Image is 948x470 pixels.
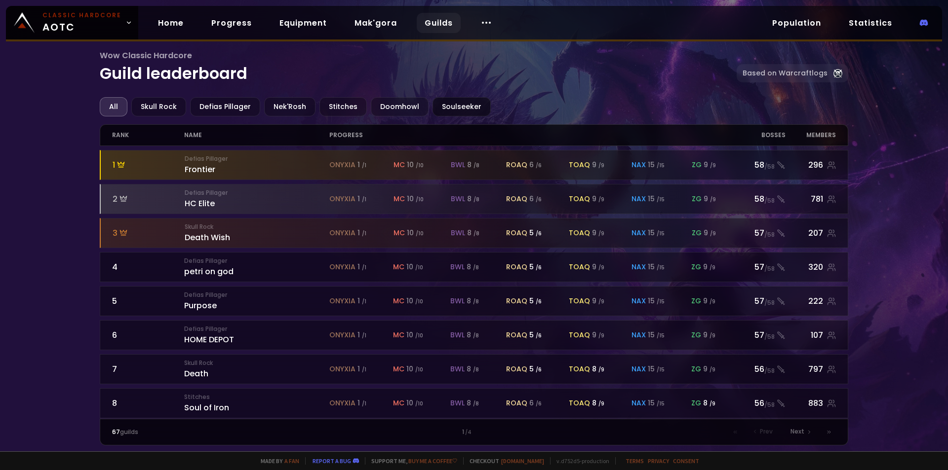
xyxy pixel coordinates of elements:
[357,398,366,408] div: 1
[703,262,715,272] div: 9
[786,363,836,375] div: 797
[598,400,604,407] small: / 9
[728,227,786,239] div: 57
[727,261,785,273] div: 57
[408,457,457,465] a: Buy me a coffee
[131,97,186,116] div: Skull Rock
[691,296,701,306] span: zg
[764,230,775,239] small: / 58
[112,295,185,307] div: 5
[473,264,479,271] small: / 8
[362,264,366,271] small: / 1
[657,298,665,305] small: / 15
[393,398,404,408] span: mc
[626,457,644,465] a: Terms
[184,393,329,401] small: Stitches
[362,298,366,305] small: / 1
[786,193,836,205] div: 781
[100,286,849,316] a: 5Defias PillagerPurposeonyxia 1 /1mc 10 /10bwl 8 /8roaq 5 /6toaq 9 /9nax 15 /15zg 9 /957/58222
[112,329,185,341] div: 6
[657,264,665,271] small: / 15
[710,264,715,271] small: / 9
[569,160,590,170] span: toaq
[632,194,646,204] span: nax
[710,196,716,203] small: / 9
[786,159,836,171] div: 296
[407,194,424,204] div: 10
[113,227,185,239] div: 3
[393,296,404,306] span: mc
[450,330,465,340] span: bwl
[190,97,260,116] div: Defias Pillager
[692,194,702,204] span: zg
[569,296,590,306] span: toaq
[727,295,785,307] div: 57
[632,364,646,374] span: nax
[536,298,542,305] small: / 6
[362,332,366,339] small: / 1
[100,388,849,418] a: 8StitchesSoul of Irononyxia 1 /1mc 10 /10bwl 8 /8roaq 6 /6toaq 8 /9nax 15 /15zg 8 /956/58883
[529,228,542,238] div: 5
[394,194,405,204] span: mc
[727,363,785,375] div: 56
[100,354,849,384] a: 7Skull RockDeathonyxia 1 /1mc 10 /10bwl 8 /8roaq 5 /6toaq 8 /9nax 15 /15zg 9 /956/58797
[569,364,590,374] span: toaq
[406,398,423,408] div: 10
[727,397,785,409] div: 56
[467,296,479,306] div: 8
[728,193,786,205] div: 58
[184,393,329,414] div: Soul of Iron
[416,196,424,203] small: / 10
[264,97,316,116] div: Nek'Rosh
[112,397,185,409] div: 8
[474,162,479,169] small: / 8
[692,228,702,238] span: zg
[112,125,185,145] div: rank
[203,13,260,33] a: Progress
[467,262,479,272] div: 8
[592,296,604,306] div: 9
[415,366,423,373] small: / 10
[100,252,849,282] a: 4Defias Pillagerpetri on godonyxia 1 /1mc 10 /10bwl 8 /8roaq 5 /6toaq 9 /9nax 15 /15zg 9 /957/58320
[598,298,604,305] small: / 9
[463,457,544,465] span: Checkout
[536,196,542,203] small: / 6
[319,97,367,116] div: Stitches
[704,228,716,238] div: 9
[506,194,527,204] span: roaq
[592,194,604,204] div: 9
[710,230,716,237] small: / 9
[703,364,715,374] div: 9
[764,400,775,409] small: / 58
[473,332,479,339] small: / 8
[536,230,542,237] small: / 6
[691,330,701,340] span: zg
[406,364,423,374] div: 10
[100,97,127,116] div: All
[598,264,604,271] small: / 9
[703,296,715,306] div: 9
[841,13,900,33] a: Statistics
[598,332,604,339] small: / 9
[184,325,329,333] small: Defias Pillager
[790,427,804,436] span: Next
[394,228,405,238] span: mc
[329,125,728,145] div: progress
[100,184,849,214] a: 2Defias PillagerHC Eliteonyxia 1 /1mc 10 /10bwl 8 /8roaq 6 /6toaq 9 /9nax 15 /15zg 9 /958/58781
[451,194,465,204] span: bwl
[184,125,329,145] div: name
[657,196,665,203] small: / 15
[184,359,329,367] small: Skull Rock
[529,194,542,204] div: 6
[632,228,646,238] span: nax
[764,332,775,341] small: / 58
[474,230,479,237] small: / 8
[100,49,737,62] span: Wow Classic Hardcore
[467,194,479,204] div: 8
[329,296,355,306] span: onyxia
[632,296,646,306] span: nax
[632,160,646,170] span: nax
[764,196,775,205] small: / 58
[536,264,542,271] small: / 6
[415,264,423,271] small: / 10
